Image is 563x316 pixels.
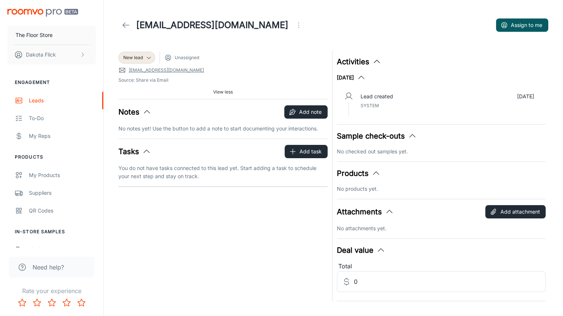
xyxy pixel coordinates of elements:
[337,224,546,232] p: No attachments yet.
[29,132,96,140] div: My Reps
[59,295,74,310] button: Rate 4 star
[129,67,204,74] a: [EMAIL_ADDRESS][DOMAIN_NAME]
[29,246,96,254] div: My Samples
[337,130,417,142] button: Sample check-outs
[74,295,89,310] button: Rate 5 star
[16,31,53,39] p: The Floor Store
[7,45,96,64] button: Dakota Flick
[33,263,64,272] span: Need help?
[337,73,366,82] button: [DATE]
[29,171,96,179] div: My Products
[118,146,151,157] button: Tasks
[30,295,44,310] button: Rate 2 star
[29,96,96,105] div: Leads
[285,145,328,158] button: Add task
[26,51,56,59] p: Dakota Flick
[44,295,59,310] button: Rate 3 star
[136,18,288,32] h1: [EMAIL_ADDRESS][DOMAIN_NAME]
[284,105,328,119] button: Add note
[361,92,393,101] p: Lead created
[517,92,534,101] p: [DATE]
[337,185,546,193] p: No products yet.
[118,52,155,64] div: New lead
[6,286,97,295] p: Rate your experience
[337,56,381,67] button: Activities
[496,18,548,32] button: Assign to me
[485,205,546,218] button: Add attachment
[123,54,143,61] span: New lead
[29,114,96,122] div: To-do
[361,103,379,108] span: System
[118,106,151,118] button: Notes
[337,245,385,256] button: Deal value
[175,54,199,61] span: Unassigned
[210,86,236,98] button: View less
[354,271,546,292] input: Estimated deal value
[29,207,96,215] div: QR Codes
[118,164,328,180] p: You do not have tasks connected to this lead yet. Start adding a task to schedule your next step ...
[337,147,546,156] p: No checked out samples yet.
[29,189,96,197] div: Suppliers
[118,77,328,84] span: Source: Share via Email
[7,9,78,17] img: Roomvo PRO Beta
[7,26,96,45] button: The Floor Store
[337,206,394,217] button: Attachments
[337,168,381,179] button: Products
[213,89,233,95] span: View less
[118,125,328,133] p: No notes yet! Use the button to add a note to start documenting your interactions.
[15,295,30,310] button: Rate 1 star
[337,262,546,271] div: Total
[291,18,306,33] button: Open menu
